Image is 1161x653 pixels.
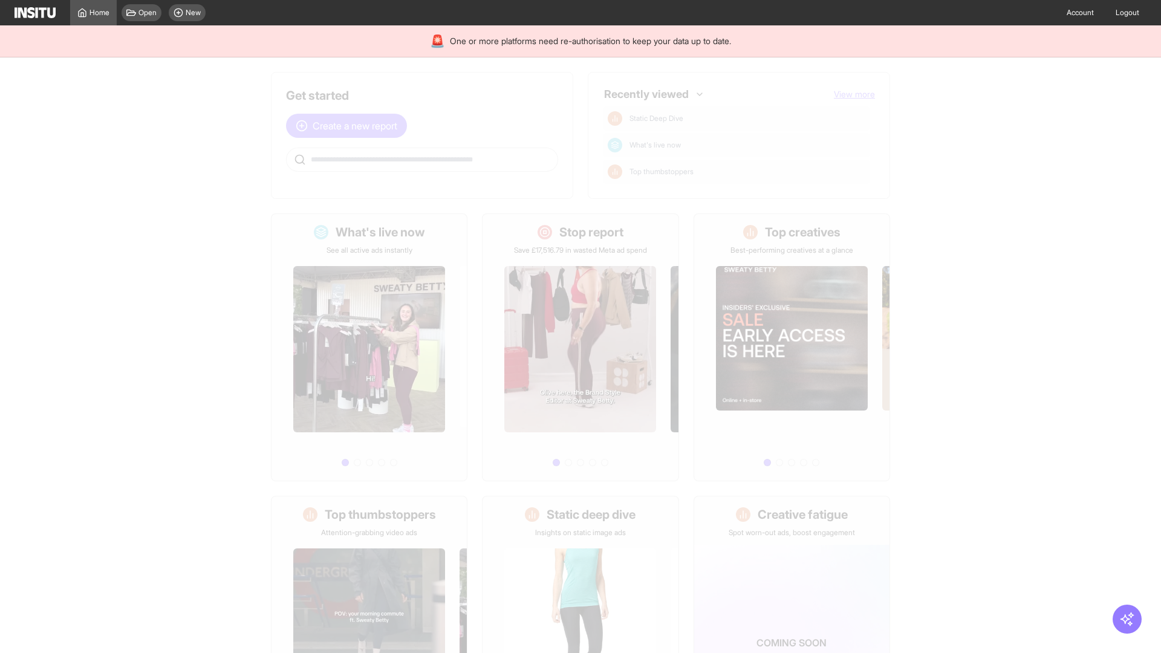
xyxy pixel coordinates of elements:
[15,7,56,18] img: Logo
[89,8,109,18] span: Home
[186,8,201,18] span: New
[138,8,157,18] span: Open
[450,35,731,47] span: One or more platforms need re-authorisation to keep your data up to date.
[430,33,445,50] div: 🚨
